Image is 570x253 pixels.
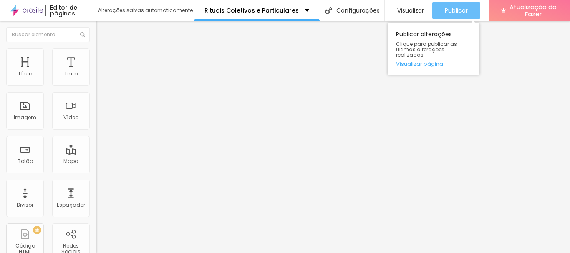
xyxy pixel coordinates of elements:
img: Ícone [325,7,332,14]
font: Publicar [445,6,468,15]
font: Rituais Coletivos e Particulares [204,6,299,15]
font: Imagem [14,114,36,121]
font: Divisor [17,201,33,208]
input: Buscar elemento [6,27,90,42]
button: Visualizar [385,2,432,19]
font: Alterações salvas automaticamente [98,7,193,14]
font: Texto [64,70,78,77]
font: Visualizar [397,6,424,15]
font: Editor de páginas [50,3,77,18]
button: Publicar [432,2,480,19]
img: Ícone [80,32,85,37]
font: Configurações [336,6,380,15]
font: Atualização do Fazer [509,3,557,18]
iframe: Editor [96,21,570,253]
a: Visualizar página [396,61,471,67]
font: Mapa [63,158,78,165]
font: Clique para publicar as últimas alterações realizadas [396,40,457,58]
font: Título [18,70,32,77]
font: Vídeo [63,114,78,121]
font: Publicar alterações [396,30,452,38]
font: Espaçador [57,201,85,208]
font: Botão [18,158,33,165]
font: Visualizar página [396,60,443,68]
